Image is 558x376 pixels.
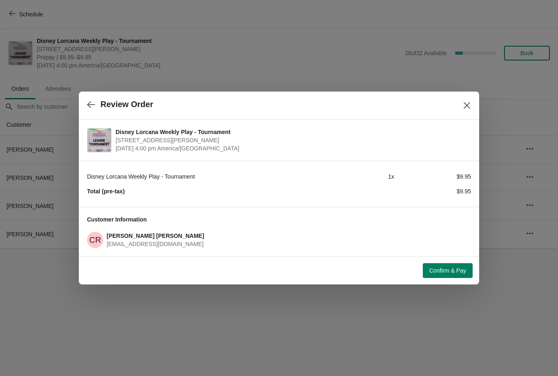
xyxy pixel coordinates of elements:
span: [PERSON_NAME] [PERSON_NAME] [107,233,204,239]
text: CR [89,235,101,244]
div: 1 x [317,172,394,181]
div: $9.95 [394,172,471,181]
div: $9.95 [394,187,471,195]
span: Customer Information [87,216,147,223]
span: [DATE] 4:00 pm America/[GEOGRAPHIC_DATA] [116,144,467,152]
span: [STREET_ADDRESS][PERSON_NAME] [116,136,467,144]
h2: Review Order [100,100,153,109]
div: Disney Lorcana Weekly Play - Tournament [87,172,317,181]
strong: Total (pre-tax) [87,188,125,195]
img: Disney Lorcana Weekly Play - Tournament | 2040 Louetta Rd Ste I Spring, TX 77388 | September 21 |... [87,128,111,152]
span: [EMAIL_ADDRESS][DOMAIN_NAME] [107,241,203,247]
span: Cory [87,232,103,248]
button: Confirm & Pay [423,263,473,278]
span: Disney Lorcana Weekly Play - Tournament [116,128,467,136]
button: Close [460,98,474,113]
span: Confirm & Pay [429,267,466,274]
